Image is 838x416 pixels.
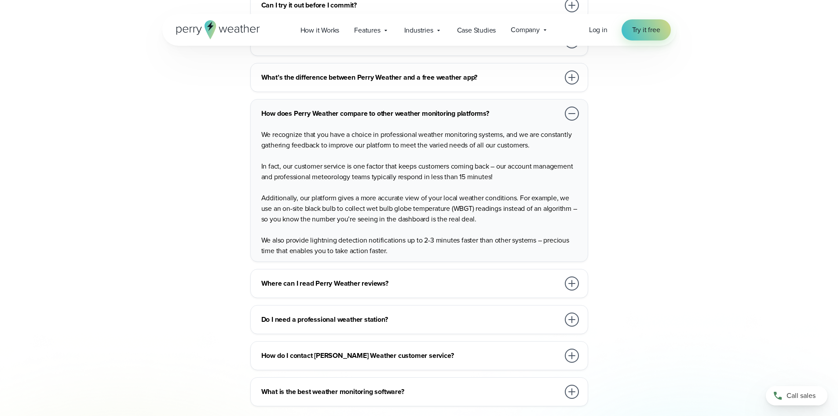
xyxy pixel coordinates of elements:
[261,314,560,325] h3: Do I need a professional weather station?
[293,21,347,39] a: How it Works
[354,25,380,36] span: Features
[787,390,816,401] span: Call sales
[261,161,581,182] p: In fact, our customer service is one factor that keeps customers coming back – our account manage...
[261,278,560,289] h3: Where can I read Perry Weather reviews?
[261,350,560,361] h3: How do I contact [PERSON_NAME] Weather customer service?
[766,386,827,405] a: Call sales
[404,25,433,36] span: Industries
[511,25,540,35] span: Company
[261,193,581,225] p: Additionally, our platform gives a more accurate view of your local weather conditions. For examp...
[457,25,496,36] span: Case Studies
[261,129,581,151] p: We recognize that you have a choice in professional weather monitoring systems, and we are consta...
[589,25,607,35] a: Log in
[300,25,340,36] span: How it Works
[261,108,560,119] h3: How does Perry Weather compare to other weather monitoring platforms?
[622,19,671,40] a: Try it free
[632,25,660,35] span: Try it free
[261,235,581,256] p: We also provide lightning detection notifications up to 2-3 minutes faster than other systems – p...
[261,387,560,397] h3: What is the best weather monitoring software?
[261,72,560,83] h3: What’s the difference between Perry Weather and a free weather app?
[450,21,504,39] a: Case Studies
